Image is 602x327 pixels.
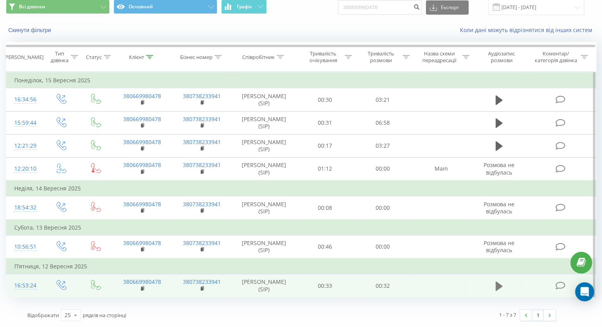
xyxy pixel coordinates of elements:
td: 00:32 [354,274,411,297]
td: Субота, 13 Вересня 2025 [6,220,596,236]
span: Розмова не відбулась [484,200,515,215]
div: Open Intercom Messenger [575,282,594,301]
a: 380669980478 [123,278,161,285]
td: [PERSON_NAME] (SIP) [232,88,296,111]
a: Коли дані можуть відрізнятися вiд інших систем [460,26,596,34]
td: 06:58 [354,111,411,134]
a: 380738233941 [183,200,221,208]
button: Скинути фільтри [6,27,55,34]
button: Експорт [426,0,469,15]
a: 380738233941 [183,161,221,169]
span: Розмова не відбулась [484,239,515,254]
td: [PERSON_NAME] (SIP) [232,134,296,157]
div: Тип дзвінка [50,50,68,64]
div: Співробітник [242,54,275,61]
div: Клієнт [129,54,144,61]
a: 380669980478 [123,115,161,123]
td: 03:21 [354,88,411,111]
div: 10:56:51 [14,239,35,255]
div: Тривалість очікування [304,50,343,64]
span: Графік [237,4,252,10]
span: Розмова не відбулась [484,161,515,176]
div: 18:54:32 [14,200,35,215]
a: 380669980478 [123,92,161,100]
td: 00:00 [354,235,411,259]
div: 12:20:10 [14,161,35,177]
td: 01:12 [296,157,354,181]
td: [PERSON_NAME] (SIP) [232,274,296,297]
td: 00:30 [296,88,354,111]
div: Тривалість розмови [361,50,401,64]
a: 380669980478 [123,200,161,208]
td: 00:00 [354,157,411,181]
div: 1 - 7 з 7 [499,311,516,319]
div: Коментар/категорія дзвінка [532,50,579,64]
td: 00:46 [296,235,354,259]
a: 380669980478 [123,239,161,247]
td: Понеділок, 15 Вересня 2025 [6,72,596,88]
div: 16:34:56 [14,92,35,107]
div: Бізнес номер [180,54,213,61]
td: [PERSON_NAME] (SIP) [232,235,296,259]
input: Пошук за номером [338,0,422,15]
span: рядків на сторінці [83,312,126,319]
td: [PERSON_NAME] (SIP) [232,111,296,134]
td: Неділя, 14 Вересня 2025 [6,181,596,196]
a: 380738233941 [183,115,221,123]
td: [PERSON_NAME] (SIP) [232,196,296,220]
td: Main [411,157,471,181]
td: 00:31 [296,111,354,134]
td: 00:08 [296,196,354,220]
a: 380738233941 [183,278,221,285]
div: Аудіозапис розмови [479,50,525,64]
a: 380738233941 [183,138,221,146]
a: 380669980478 [123,138,161,146]
td: 00:00 [354,196,411,220]
a: 380738233941 [183,239,221,247]
span: Всі дзвінки [19,4,45,10]
div: 16:53:24 [14,278,35,293]
td: П’ятниця, 12 Вересня 2025 [6,259,596,274]
div: 15:59:44 [14,115,35,131]
a: 380738233941 [183,92,221,100]
div: 12:21:29 [14,138,35,154]
td: 03:27 [354,134,411,157]
div: Статус [86,54,102,61]
a: 1 [532,310,544,321]
td: 00:33 [296,274,354,297]
td: 00:17 [296,134,354,157]
span: Відображати [27,312,59,319]
div: 25 [65,311,71,319]
div: Назва схеми переадресації [419,50,460,64]
div: [PERSON_NAME] [4,54,44,61]
a: 380669980478 [123,161,161,169]
td: [PERSON_NAME] (SIP) [232,157,296,181]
